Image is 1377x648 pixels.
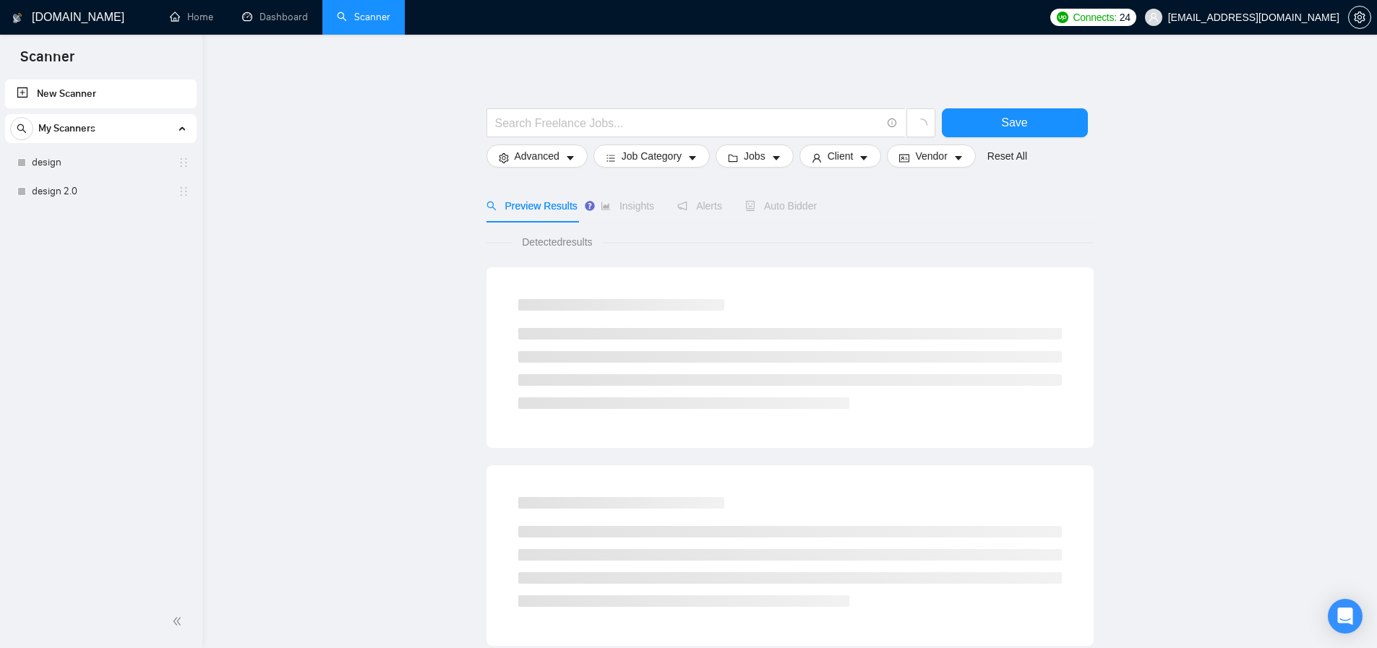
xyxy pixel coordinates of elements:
[687,152,698,163] span: caret-down
[887,144,975,168] button: idcardVendorcaret-down
[1349,12,1370,23] span: setting
[606,152,616,163] span: bars
[677,201,687,211] span: notification
[1348,6,1371,29] button: setting
[987,148,1027,164] a: Reset All
[812,152,822,163] span: user
[942,108,1088,137] button: Save
[5,114,197,206] li: My Scanners
[515,148,559,164] span: Advanced
[10,117,33,140] button: search
[486,200,578,212] span: Preview Results
[486,144,588,168] button: settingAdvancedcaret-down
[170,11,213,23] a: homeHome
[11,124,33,134] span: search
[12,7,22,30] img: logo
[859,152,869,163] span: caret-down
[1073,9,1116,25] span: Connects:
[828,148,854,164] span: Client
[622,148,682,164] span: Job Category
[771,152,781,163] span: caret-down
[745,201,755,211] span: robot
[486,201,497,211] span: search
[583,199,596,212] div: Tooltip anchor
[953,152,964,163] span: caret-down
[38,114,95,143] span: My Scanners
[512,234,602,250] span: Detected results
[799,144,882,168] button: userClientcaret-down
[495,114,881,132] input: Search Freelance Jobs...
[899,152,909,163] span: idcard
[593,144,710,168] button: barsJob Categorycaret-down
[1328,599,1363,634] div: Open Intercom Messenger
[744,148,765,164] span: Jobs
[242,11,308,23] a: dashboardDashboard
[888,118,897,128] span: info-circle
[1348,12,1371,23] a: setting
[172,614,186,628] span: double-left
[499,152,509,163] span: setting
[1120,9,1131,25] span: 24
[716,144,794,168] button: folderJobscaret-down
[178,186,189,197] span: holder
[915,148,947,164] span: Vendor
[601,200,654,212] span: Insights
[17,79,185,108] a: New Scanner
[337,11,390,23] a: searchScanner
[1001,113,1027,131] span: Save
[1149,12,1159,22] span: user
[1057,12,1068,23] img: upwork-logo.png
[32,177,169,206] a: design 2.0
[745,200,817,212] span: Auto Bidder
[914,118,927,131] span: loading
[677,200,722,212] span: Alerts
[728,152,738,163] span: folder
[565,152,575,163] span: caret-down
[5,79,197,108] li: New Scanner
[178,157,189,168] span: holder
[9,46,86,77] span: Scanner
[601,201,611,211] span: area-chart
[32,148,169,177] a: design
